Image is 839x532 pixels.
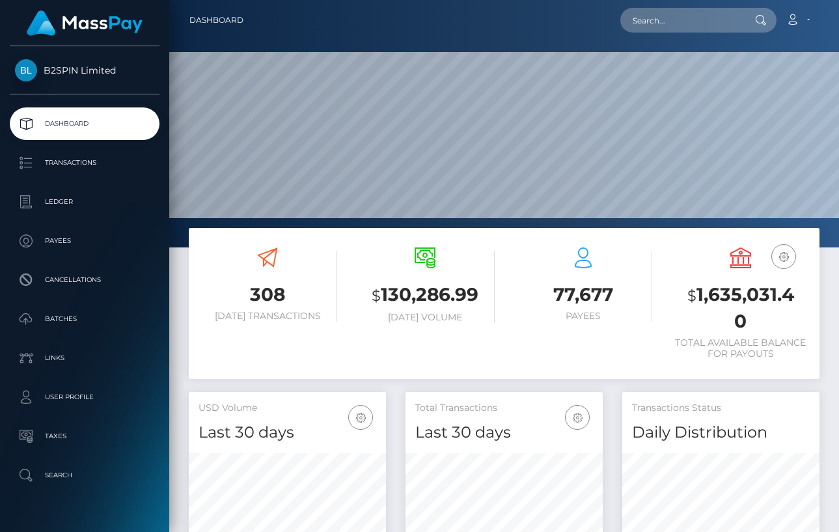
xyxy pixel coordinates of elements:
[10,107,159,140] a: Dashboard
[199,402,376,415] h5: USD Volume
[199,311,337,322] h6: [DATE] Transactions
[199,282,337,307] h3: 308
[356,282,494,309] h3: 130,286.99
[620,8,743,33] input: Search...
[10,342,159,374] a: Links
[10,225,159,257] a: Payees
[15,231,154,251] p: Payees
[15,387,154,407] p: User Profile
[687,287,696,305] small: $
[15,466,154,485] p: Search
[632,402,810,415] h5: Transactions Status
[15,427,154,446] p: Taxes
[10,64,159,76] span: B2SPIN Limited
[672,282,810,334] h3: 1,635,031.40
[199,421,376,444] h4: Last 30 days
[10,420,159,453] a: Taxes
[189,7,243,34] a: Dashboard
[632,421,810,444] h4: Daily Distribution
[10,186,159,218] a: Ledger
[514,311,652,322] h6: Payees
[15,270,154,290] p: Cancellations
[415,402,593,415] h5: Total Transactions
[15,348,154,368] p: Links
[672,337,810,359] h6: Total Available Balance for Payouts
[15,153,154,173] p: Transactions
[356,312,494,323] h6: [DATE] Volume
[10,381,159,413] a: User Profile
[415,421,593,444] h4: Last 30 days
[514,282,652,307] h3: 77,677
[15,192,154,212] p: Ledger
[372,287,381,305] small: $
[27,10,143,36] img: MassPay Logo
[10,459,159,492] a: Search
[15,309,154,329] p: Batches
[10,264,159,296] a: Cancellations
[10,147,159,179] a: Transactions
[15,59,37,81] img: B2SPIN Limited
[10,303,159,335] a: Batches
[15,114,154,133] p: Dashboard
